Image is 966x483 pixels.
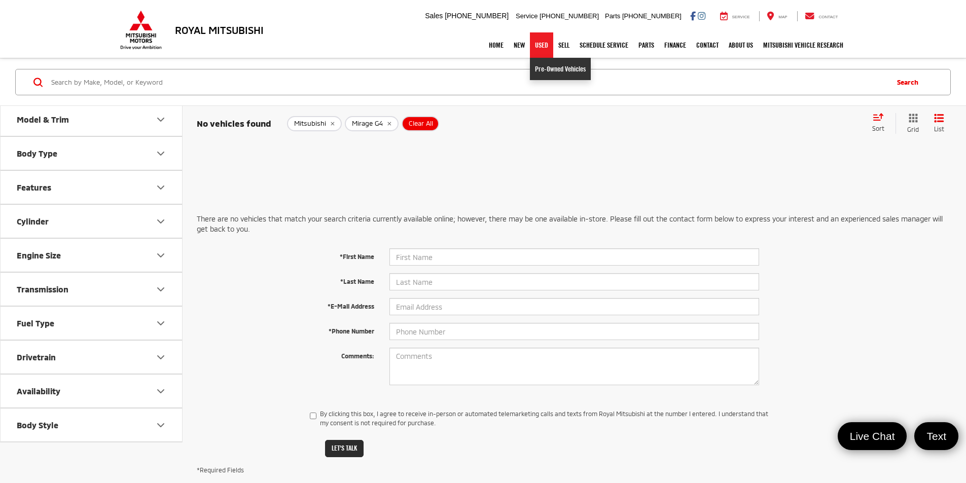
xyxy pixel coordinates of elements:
[575,32,633,58] a: Schedule Service: Opens in a new tab
[17,352,56,362] div: Drivetrain
[1,408,183,441] button: Body StyleBody Style
[118,10,164,50] img: Mitsubishi
[189,273,382,286] label: *Last Name
[759,11,795,21] a: Map
[1,137,183,170] button: Body TypeBody Type
[409,120,433,128] span: Clear All
[17,318,54,328] div: Fuel Type
[605,12,620,20] span: Parts
[914,422,958,450] a: Text
[732,15,750,19] span: Service
[155,283,167,295] div: Transmission
[352,120,383,128] span: Mirage G4
[1,375,183,407] button: AvailabilityAvailability
[189,248,382,261] label: *First Name
[155,419,167,431] div: Body Style
[484,32,509,58] a: Home
[17,115,69,124] div: Model & Trim
[778,15,787,19] span: Map
[17,216,49,226] div: Cylinder
[189,298,382,311] label: *E-Mail Address
[553,32,575,58] a: Sell
[155,385,167,397] div: Availability
[724,32,758,58] a: About Us
[887,69,933,95] button: Search
[389,298,760,315] input: Email Address
[197,118,271,128] span: No vehicles found
[691,32,724,58] a: Contact
[425,12,443,20] span: Sales
[907,125,919,134] span: Grid
[389,323,760,340] input: Phone Number
[516,12,538,20] span: Service
[934,125,944,133] span: List
[197,214,952,234] p: There are no vehicles that match your search criteria currently available online; however, there ...
[345,116,399,131] button: remove Mirage%20G4
[310,409,316,423] input: By clicking this box, I agree to receive in-person or automated telemarketing calls and texts fro...
[633,32,659,58] a: Parts: Opens in a new tab
[325,440,364,457] button: Let's Talk
[530,32,553,58] a: Used
[1,171,183,204] button: FeaturesFeatures
[17,420,58,430] div: Body Style
[50,70,887,94] input: Search by Make, Model, or Keyword
[758,32,848,58] a: Mitsubishi Vehicle Research
[1,205,183,238] button: CylinderCylinder
[287,116,342,131] button: remove Mitsubishi
[896,113,926,134] button: Grid View
[17,148,57,158] div: Body Type
[175,24,264,35] h3: Royal Mitsubishi
[818,15,838,19] span: Contact
[1,341,183,374] button: DrivetrainDrivetrain
[712,11,758,21] a: Service
[509,32,530,58] a: New
[389,273,760,290] input: Last Name
[622,12,682,20] span: [PHONE_NUMBER]
[189,323,382,336] label: *Phone Number
[659,32,691,58] a: Finance
[155,114,167,126] div: Model & Trim
[1,239,183,272] button: Engine SizeEngine Size
[402,116,439,131] button: Clear All
[294,120,326,128] span: Mitsubishi
[540,12,599,20] span: [PHONE_NUMBER]
[155,317,167,329] div: Fuel Type
[17,250,61,260] div: Engine Size
[838,422,907,450] a: Live Chat
[872,125,884,132] span: Sort
[155,249,167,262] div: Engine Size
[197,466,244,473] small: *Required Fields
[1,103,183,136] button: Model & TrimModel & Trim
[445,12,509,20] span: [PHONE_NUMBER]
[389,248,760,266] input: First Name
[155,181,167,194] div: Features
[17,182,51,192] div: Features
[155,147,167,160] div: Body Type
[867,113,896,133] button: Select sort value
[530,58,591,80] a: Pre-Owned Vehicles
[921,429,951,443] span: Text
[17,386,60,396] div: Availability
[926,113,952,134] button: List View
[1,273,183,306] button: TransmissionTransmission
[797,11,846,21] a: Contact
[155,351,167,363] div: Drivetrain
[189,348,382,360] label: Comments:
[155,215,167,228] div: Cylinder
[1,307,183,340] button: Fuel TypeFuel Type
[698,12,705,20] a: Instagram: Click to visit our Instagram page
[17,284,68,294] div: Transmission
[690,12,696,20] a: Facebook: Click to visit our Facebook page
[320,410,768,426] span: By clicking this box, I agree to receive in-person or automated telemarketing calls and texts fro...
[845,429,900,443] span: Live Chat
